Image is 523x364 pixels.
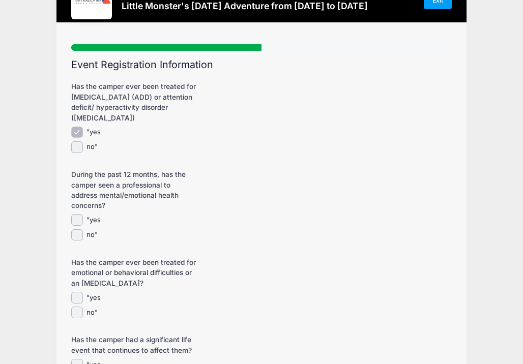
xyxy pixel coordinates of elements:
label: no" [86,142,98,152]
h2: Event Registration Information [71,59,452,71]
label: Has the camper ever been treated for emotional or behavioral difficulties or an [MEDICAL_DATA]? [71,257,198,288]
label: Has the camper had a significant life event that continues to affect them? [71,335,198,355]
label: "yes [86,215,101,225]
label: "yes [86,293,101,303]
label: "yes [86,127,101,137]
label: During the past 12 months, has the camper seen a professional to address mental/emotional health ... [71,169,198,211]
h3: Little Monster's [DATE] Adventure from [DATE] to [DATE] [122,1,368,11]
label: no" [86,230,98,240]
label: Has the camper ever been treated for [MEDICAL_DATA] (ADD) or attention deficit/ hyperactivity dis... [71,81,198,123]
label: no" [86,308,98,318]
